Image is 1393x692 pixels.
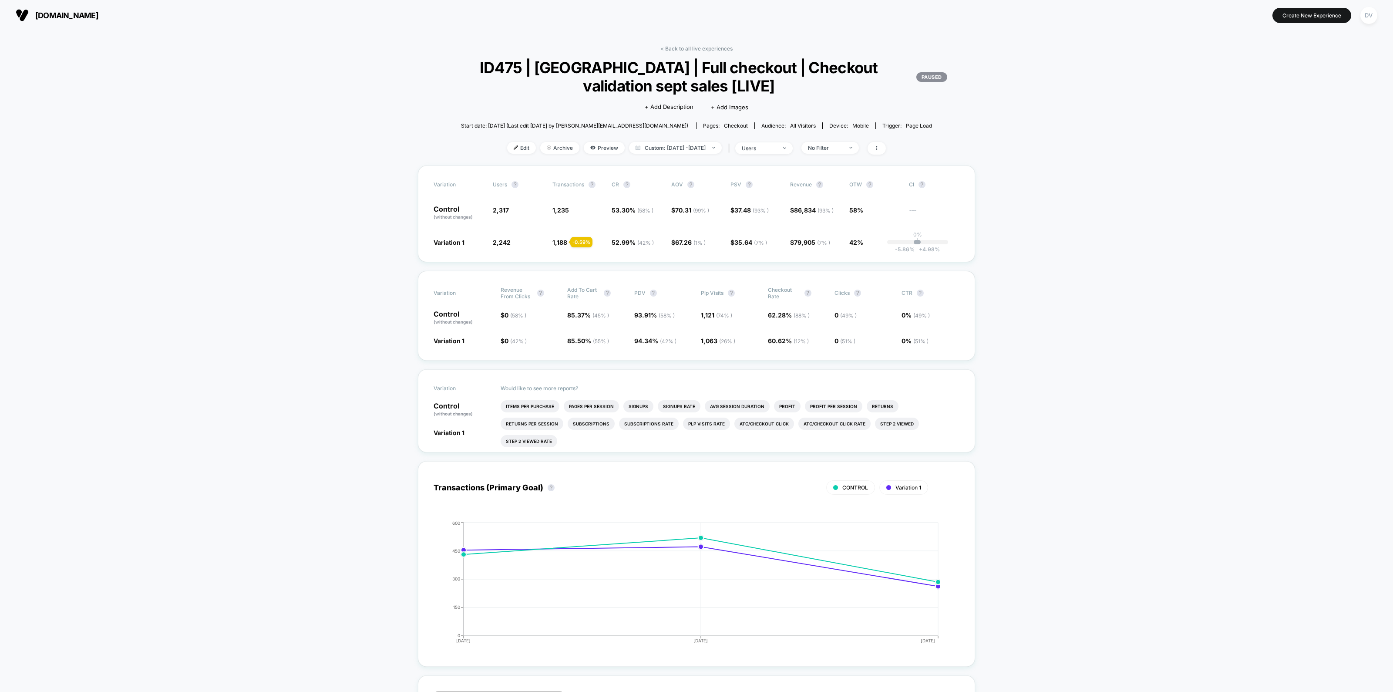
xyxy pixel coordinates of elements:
p: Control [434,206,484,220]
span: ( 58 % ) [637,207,653,214]
p: Would like to see more reports? [501,385,960,392]
span: ( 51 % ) [840,338,855,344]
div: Audience: [761,122,816,129]
tspan: 150 [453,604,460,610]
span: Variation 1 [434,239,464,246]
button: ? [919,181,925,188]
p: | [917,238,919,244]
span: ( 42 % ) [637,240,654,246]
img: Visually logo [16,9,29,22]
span: 37.48 [734,206,769,214]
tspan: 300 [452,576,460,581]
tspan: [DATE] [693,638,708,643]
div: DV [1360,7,1377,24]
span: CTR [902,290,912,296]
span: $ [790,239,830,246]
span: + Add Images [711,104,748,111]
li: Subscriptions [568,418,615,430]
span: + Add Description [645,103,693,111]
span: ( 45 % ) [592,312,609,319]
button: ? [804,290,811,297]
li: Plp Visits Rate [683,418,730,430]
span: Variation [434,385,481,392]
tspan: 600 [452,520,460,525]
span: CONTROL [842,484,868,491]
span: 1,235 [552,206,569,214]
span: CR [612,181,619,188]
span: (without changes) [434,319,473,324]
button: ? [816,181,823,188]
span: Custom: [DATE] - [DATE] [629,142,722,154]
span: Revenue [790,181,812,188]
span: Plp Visits [701,290,723,296]
span: ( 26 % ) [719,338,735,344]
span: $ [501,311,526,319]
span: 1,121 [701,311,732,319]
li: Subscriptions Rate [619,418,679,430]
span: ( 55 % ) [593,338,609,344]
span: Variation 1 [434,429,464,436]
span: mobile [852,122,869,129]
span: ( 42 % ) [660,338,676,344]
span: $ [790,206,834,214]
div: - 0.59 % [570,237,592,247]
span: $ [501,337,527,344]
span: 70.31 [675,206,709,214]
span: Edit [507,142,536,154]
span: [DOMAIN_NAME] [35,11,98,20]
span: Variation [434,181,481,188]
span: 86,834 [794,206,834,214]
span: 35.64 [734,239,767,246]
span: Device: [822,122,875,129]
div: No Filter [808,145,843,151]
button: [DOMAIN_NAME] [13,8,101,22]
button: ? [604,290,611,297]
li: Signups [623,400,653,412]
span: ID475 | [GEOGRAPHIC_DATA] | Full checkout | Checkout validation sept sales [LIVE] [446,58,947,95]
button: ? [623,181,630,188]
span: 1,063 [701,337,735,344]
span: Variation 1 [434,337,464,344]
img: calendar [636,145,640,150]
img: end [712,147,715,149]
p: 0% [913,231,922,238]
button: ? [917,290,924,297]
img: end [849,147,852,149]
span: (without changes) [434,214,473,219]
div: TRANSACTIONS [425,520,951,651]
tspan: 450 [452,548,460,553]
span: 0 % [902,311,930,319]
li: Step 2 Viewed [875,418,919,430]
li: Step 2 Viewed Rate [501,435,557,447]
span: ( 1 % ) [693,240,706,246]
span: ( 93 % ) [818,207,834,214]
span: 94.34 % [634,337,676,344]
button: ? [548,484,555,491]
button: Create New Experience [1272,8,1351,23]
span: Clicks [834,290,850,296]
span: ( 42 % ) [510,338,527,344]
span: checkout [724,122,748,129]
a: < Back to all live experiences [660,45,733,52]
span: 0 [505,311,526,319]
li: Signups Rate [658,400,700,412]
span: 53.30 % [612,206,653,214]
span: ( 74 % ) [716,312,732,319]
span: ( 51 % ) [913,338,929,344]
button: DV [1358,7,1380,24]
span: 58% [849,206,863,214]
li: Returns Per Session [501,418,563,430]
p: Control [434,311,492,325]
span: --- [909,208,959,220]
span: Variation [434,287,481,300]
span: 85.37 % [567,311,609,319]
span: OTW [849,181,897,188]
span: 0 [505,337,527,344]
span: 67.26 [675,239,706,246]
span: Checkout Rate [768,287,800,300]
button: ? [537,290,544,297]
li: Atc/checkout Click Rate [798,418,871,430]
span: ( 93 % ) [753,207,769,214]
tspan: [DATE] [456,638,471,643]
tspan: 0 [458,633,460,638]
